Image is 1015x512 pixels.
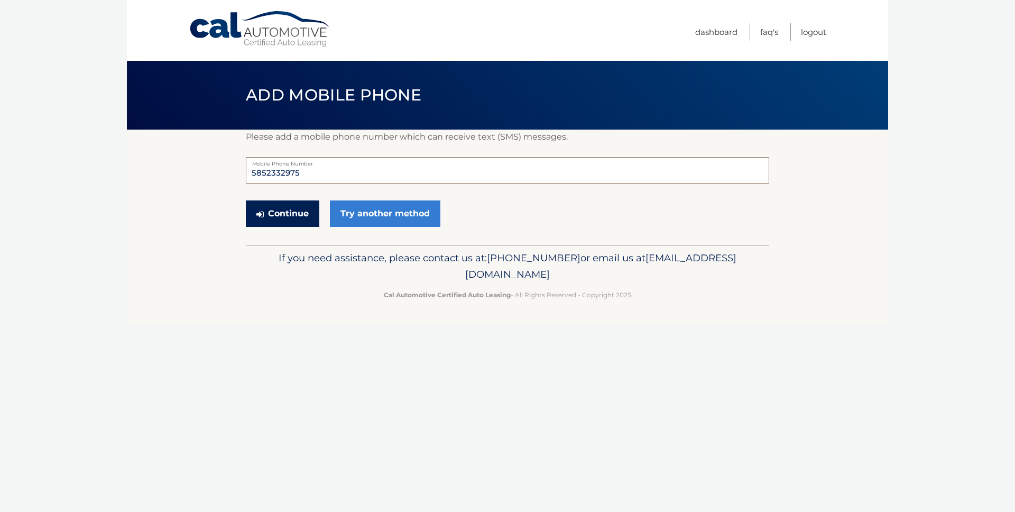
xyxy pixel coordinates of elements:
[246,200,319,227] button: Continue
[189,11,331,48] a: Cal Automotive
[801,23,826,41] a: Logout
[487,252,580,264] span: [PHONE_NUMBER]
[253,250,762,284] p: If you need assistance, please contact us at: or email us at
[246,157,769,166] label: Mobile Phone Number
[253,289,762,300] p: - All Rights Reserved - Copyright 2025
[246,130,769,144] p: Please add a mobile phone number which can receive text (SMS) messages.
[760,23,778,41] a: FAQ's
[330,200,440,227] a: Try another method
[384,291,511,299] strong: Cal Automotive Certified Auto Leasing
[695,23,737,41] a: Dashboard
[246,85,421,105] span: Add Mobile Phone
[246,157,769,184] input: Mobile Phone Number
